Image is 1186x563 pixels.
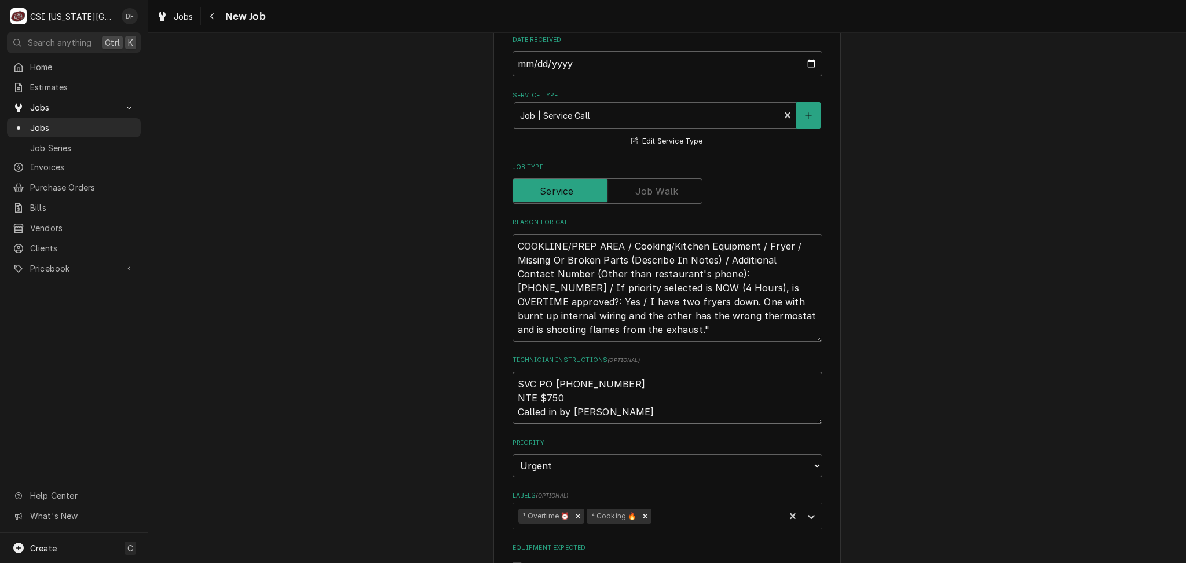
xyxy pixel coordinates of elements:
span: Jobs [30,122,135,134]
button: Search anythingCtrlK [7,32,141,53]
span: Create [30,543,57,553]
a: Go to Jobs [7,98,141,117]
span: Search anything [28,36,91,49]
span: Job Series [30,142,135,154]
div: CSI [US_STATE][GEOGRAPHIC_DATA] [30,10,115,23]
button: Navigate back [203,7,222,25]
span: Jobs [174,10,193,23]
span: Home [30,61,135,73]
a: Home [7,57,141,76]
textarea: COOKLINE/PREP AREA / Cooking/Kitchen Equipment / Fryer / Missing Or Broken Parts (Describe In Not... [513,234,822,342]
div: Labels [513,491,822,529]
div: Technician Instructions [513,356,822,424]
a: Invoices [7,158,141,177]
div: CSI Kansas City's Avatar [10,8,27,24]
svg: Create New Service [805,112,812,120]
span: Vendors [30,222,135,234]
div: Priority [513,438,822,477]
textarea: SVC PO [PHONE_NUMBER] NTE $750 Called in by [PERSON_NAME] [513,372,822,424]
span: Bills [30,202,135,214]
a: Job Series [7,138,141,158]
span: ( optional ) [536,492,568,499]
a: Purchase Orders [7,178,141,197]
span: Pricebook [30,262,118,275]
label: Technician Instructions [513,356,822,365]
div: ² Cooking 🔥 [587,509,639,524]
div: Service Type [513,91,822,148]
a: Clients [7,239,141,258]
span: Estimates [30,81,135,93]
span: New Job [222,9,266,24]
label: Service Type [513,91,822,100]
a: Go to Pricebook [7,259,141,278]
a: Go to What's New [7,506,141,525]
div: Job Type [513,163,822,204]
div: Remove ¹ Overtime ⏰ [572,509,584,524]
button: Create New Service [796,102,821,129]
input: yyyy-mm-dd [513,51,822,76]
div: Reason For Call [513,218,822,342]
span: K [128,36,133,49]
div: Date Received [513,35,822,76]
label: Reason For Call [513,218,822,227]
label: Priority [513,438,822,448]
span: ( optional ) [607,357,640,363]
div: David Fannin's Avatar [122,8,138,24]
label: Job Type [513,163,822,172]
span: Help Center [30,489,134,502]
span: Invoices [30,161,135,173]
span: Jobs [30,101,118,114]
label: Labels [513,491,822,500]
a: Jobs [7,118,141,137]
span: Purchase Orders [30,181,135,193]
label: Date Received [513,35,822,45]
a: Vendors [7,218,141,237]
div: C [10,8,27,24]
a: Bills [7,198,141,217]
a: Go to Help Center [7,486,141,505]
span: Ctrl [105,36,120,49]
div: Remove ² Cooking 🔥 [639,509,651,524]
div: DF [122,8,138,24]
span: C [127,542,133,554]
a: Estimates [7,78,141,97]
a: Jobs [152,7,198,26]
span: What's New [30,510,134,522]
label: Equipment Expected [513,543,822,553]
div: ¹ Overtime ⏰ [518,509,572,524]
span: Clients [30,242,135,254]
button: Edit Service Type [629,134,704,149]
